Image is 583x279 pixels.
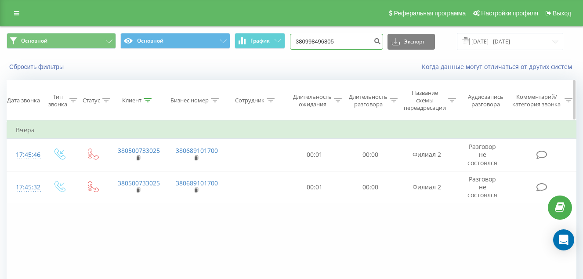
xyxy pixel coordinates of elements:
div: Бизнес номер [170,97,209,104]
div: Название схемы переадресации [404,89,446,112]
span: Настройки профиля [481,10,538,17]
td: 00:00 [343,171,398,203]
button: Сбросить фильтры [7,63,68,71]
a: 380689101700 [176,146,218,155]
div: Дата звонка [7,97,40,104]
input: Поиск по номеру [290,34,383,50]
div: Комментарий/категория звонка [511,93,562,108]
button: Основной [120,33,230,49]
td: Вчера [7,121,576,139]
button: Экспорт [387,34,435,50]
div: 17:45:32 [16,179,33,196]
td: 00:01 [287,171,343,203]
div: Статус [83,97,100,104]
a: Когда данные могут отличаться от других систем [422,62,576,71]
div: Длительность разговора [349,93,387,108]
a: 380689101700 [176,179,218,187]
button: Основной [7,33,116,49]
span: Реферальная программа [394,10,466,17]
div: Клиент [122,97,141,104]
td: 00:01 [287,139,343,171]
td: 00:00 [343,139,398,171]
span: Разговор не состоялся [467,175,497,199]
td: Филиал 2 [398,139,456,171]
a: 380500733025 [118,179,160,187]
div: Длительность ожидания [293,93,332,108]
span: Разговор не состоялся [467,142,497,167]
div: Сотрудник [235,97,264,104]
span: Основной [21,37,47,44]
span: График [250,38,270,44]
div: Аудиозапись разговора [464,93,507,108]
a: 380500733025 [118,146,160,155]
span: Выход [553,10,571,17]
div: 17:45:46 [16,146,33,163]
div: Тип звонка [48,93,67,108]
div: Open Intercom Messenger [553,229,574,250]
button: График [235,33,285,49]
td: Филиал 2 [398,171,456,203]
